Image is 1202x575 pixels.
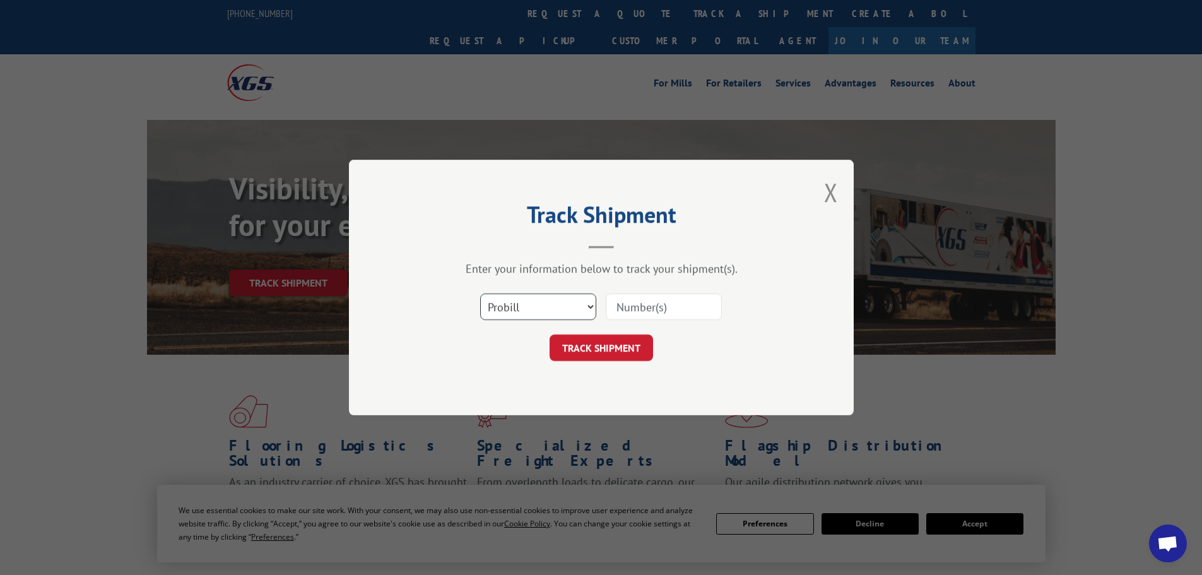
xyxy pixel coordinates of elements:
[550,335,653,361] button: TRACK SHIPMENT
[412,261,791,276] div: Enter your information below to track your shipment(s).
[412,206,791,230] h2: Track Shipment
[824,175,838,209] button: Close modal
[1149,525,1187,562] div: Open chat
[606,293,722,320] input: Number(s)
